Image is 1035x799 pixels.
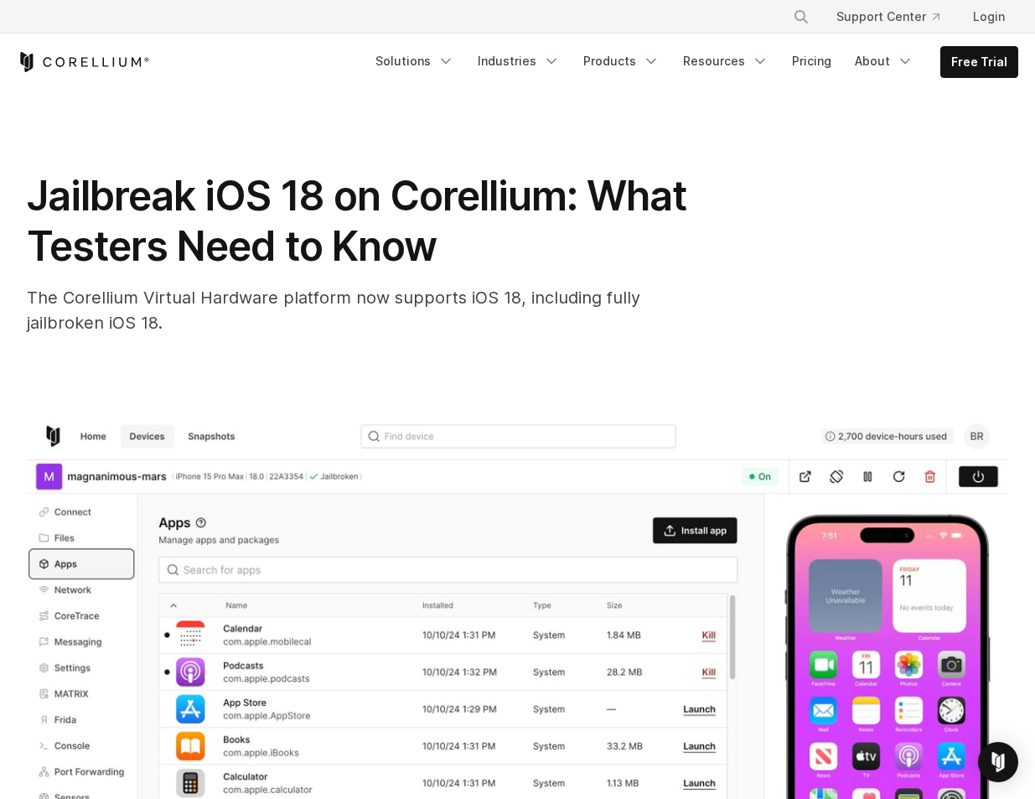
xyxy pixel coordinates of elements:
a: Solutions [365,46,464,76]
span: Jailbreak iOS 18 on Corellium: What Testers Need to Know [27,171,686,271]
a: Pricing [782,46,841,76]
a: Products [573,46,670,76]
button: Search [786,2,816,32]
span: The Corellium Virtual Hardware platform now supports iOS 18, including fully jailbroken iOS 18. [27,288,640,333]
a: About [845,46,924,76]
a: Corellium Home [17,52,150,72]
a: Free Trial [941,47,1017,77]
div: Navigation Menu [365,46,1018,78]
a: Resources [673,46,779,76]
div: Open Intercom Messenger [978,742,1018,782]
a: Support Center [823,2,953,32]
a: Industries [468,46,570,76]
div: Navigation Menu [773,2,1018,32]
a: Login [960,2,1018,32]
